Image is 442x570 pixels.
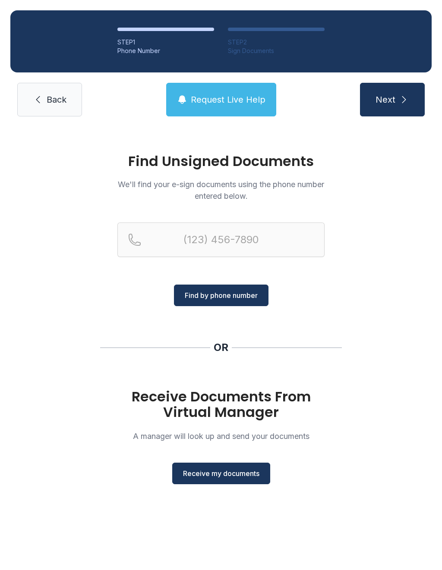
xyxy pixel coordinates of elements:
span: Receive my documents [183,468,259,479]
h1: Find Unsigned Documents [117,154,325,168]
p: A manager will look up and send your documents [117,430,325,442]
div: OR [214,341,228,354]
span: Back [47,94,66,106]
p: We'll find your e-sign documents using the phone number entered below. [117,179,325,202]
div: STEP 1 [117,38,214,47]
input: Reservation phone number [117,222,325,257]
div: Phone Number [117,47,214,55]
span: Next [376,94,395,106]
span: Request Live Help [191,94,265,106]
div: Sign Documents [228,47,325,55]
div: STEP 2 [228,38,325,47]
h1: Receive Documents From Virtual Manager [117,389,325,420]
span: Find by phone number [185,290,258,301]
